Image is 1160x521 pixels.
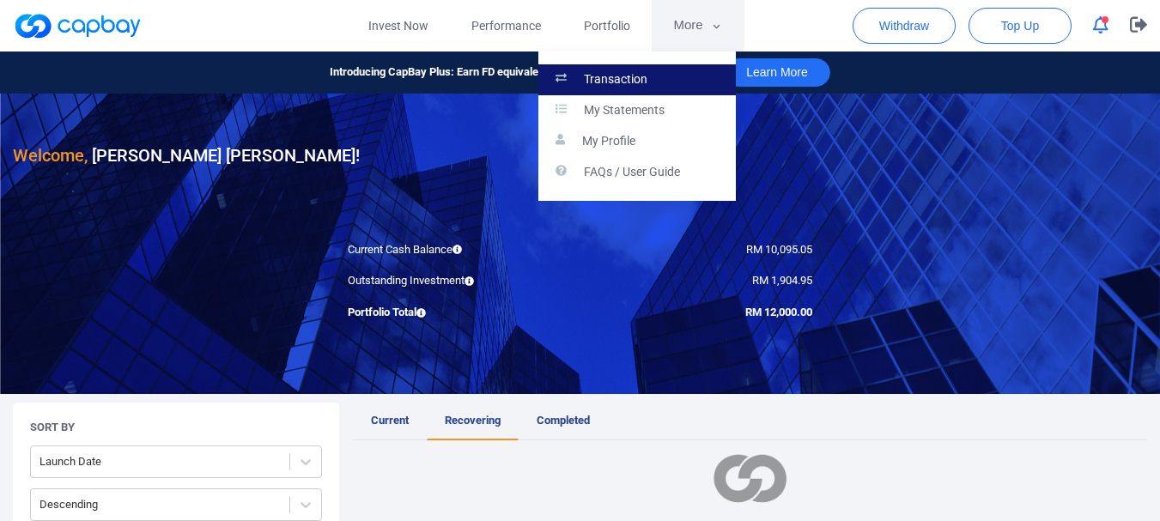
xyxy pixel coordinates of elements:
[584,165,680,180] p: FAQs / User Guide
[538,157,736,188] a: FAQs / User Guide
[538,64,736,95] a: Transaction
[584,103,665,118] p: My Statements
[538,95,736,126] a: My Statements
[584,72,647,88] p: Transaction
[582,134,635,149] p: My Profile
[538,126,736,157] a: My Profile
